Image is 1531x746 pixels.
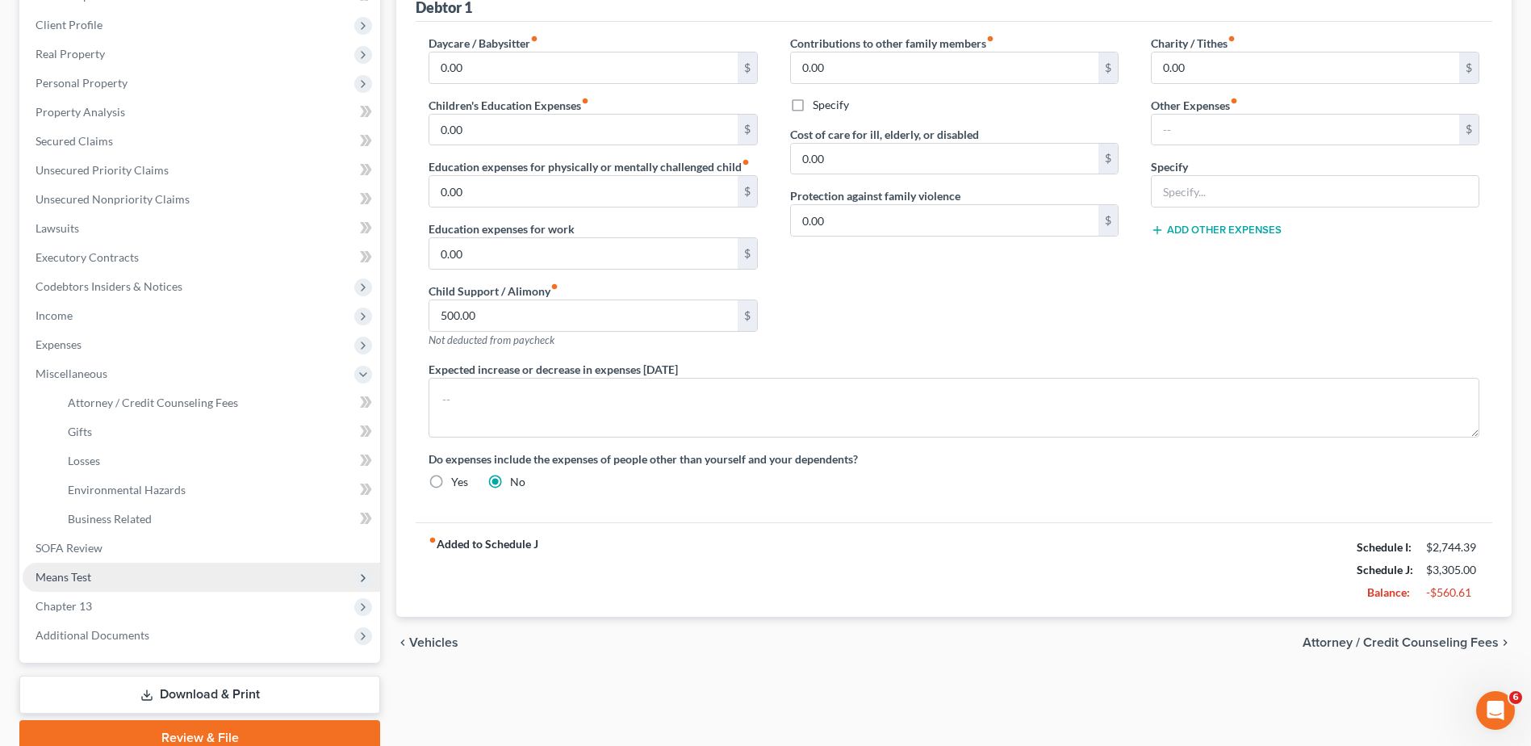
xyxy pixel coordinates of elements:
[36,541,102,555] span: SOFA Review
[36,221,79,235] span: Lawsuits
[36,599,92,613] span: Chapter 13
[1151,97,1238,114] label: Other Expenses
[790,126,979,143] label: Cost of care for ill, elderly, or disabled
[581,97,589,105] i: fiber_manual_record
[429,300,737,331] input: --
[429,536,437,544] i: fiber_manual_record
[396,636,409,649] i: chevron_left
[429,333,554,346] span: Not deducted from paycheck
[36,134,113,148] span: Secured Claims
[409,636,458,649] span: Vehicles
[36,279,182,293] span: Codebtors Insiders & Notices
[1357,540,1412,554] strong: Schedule I:
[1151,35,1236,52] label: Charity / Tithes
[1367,585,1410,599] strong: Balance:
[429,176,737,207] input: --
[1152,176,1479,207] input: Specify...
[36,628,149,642] span: Additional Documents
[791,52,1098,83] input: --
[1509,691,1522,704] span: 6
[68,483,186,497] span: Environmental Hazards
[55,476,380,505] a: Environmental Hazards
[36,308,73,322] span: Income
[19,676,380,714] a: Download & Print
[429,35,538,52] label: Daycare / Babysitter
[791,205,1098,236] input: --
[1151,224,1282,237] button: Add Other Expenses
[36,250,139,264] span: Executory Contracts
[23,185,380,214] a: Unsecured Nonpriority Claims
[55,446,380,476] a: Losses
[429,220,575,237] label: Education expenses for work
[1098,52,1118,83] div: $
[1426,562,1479,578] div: $3,305.00
[1459,52,1479,83] div: $
[68,396,238,409] span: Attorney / Credit Counseling Fees
[1357,563,1413,576] strong: Schedule J:
[1152,115,1459,145] input: --
[790,35,994,52] label: Contributions to other family members
[36,337,82,351] span: Expenses
[1228,35,1236,43] i: fiber_manual_record
[68,454,100,467] span: Losses
[36,105,125,119] span: Property Analysis
[23,243,380,272] a: Executory Contracts
[550,283,558,291] i: fiber_manual_record
[36,76,128,90] span: Personal Property
[813,97,849,113] label: Specify
[429,451,1479,467] label: Do expenses include the expenses of people other than yourself and your dependents?
[23,156,380,185] a: Unsecured Priority Claims
[396,636,458,649] button: chevron_left Vehicles
[55,388,380,417] a: Attorney / Credit Counseling Fees
[36,570,91,584] span: Means Test
[451,474,468,490] label: Yes
[429,158,750,175] label: Education expenses for physically or mentally challenged child
[1230,97,1238,105] i: fiber_manual_record
[429,361,678,378] label: Expected increase or decrease in expenses [DATE]
[1152,52,1459,83] input: --
[68,512,152,526] span: Business Related
[429,238,737,269] input: --
[36,163,169,177] span: Unsecured Priority Claims
[738,176,757,207] div: $
[55,417,380,446] a: Gifts
[1303,636,1499,649] span: Attorney / Credit Counseling Fees
[742,158,750,166] i: fiber_manual_record
[36,367,107,380] span: Miscellaneous
[36,47,105,61] span: Real Property
[986,35,994,43] i: fiber_manual_record
[36,18,102,31] span: Client Profile
[738,52,757,83] div: $
[23,127,380,156] a: Secured Claims
[23,98,380,127] a: Property Analysis
[1476,691,1515,730] iframe: Intercom live chat
[23,214,380,243] a: Lawsuits
[510,474,525,490] label: No
[36,192,190,206] span: Unsecured Nonpriority Claims
[738,115,757,145] div: $
[1459,115,1479,145] div: $
[791,144,1098,174] input: --
[68,425,92,438] span: Gifts
[429,115,737,145] input: --
[429,97,589,114] label: Children's Education Expenses
[1303,636,1512,649] button: Attorney / Credit Counseling Fees chevron_right
[1426,539,1479,555] div: $2,744.39
[23,534,380,563] a: SOFA Review
[1098,205,1118,236] div: $
[429,536,538,604] strong: Added to Schedule J
[738,300,757,331] div: $
[55,505,380,534] a: Business Related
[1098,144,1118,174] div: $
[1426,585,1479,601] div: -$560.61
[429,52,737,83] input: --
[429,283,558,300] label: Child Support / Alimony
[790,187,960,204] label: Protection against family violence
[530,35,538,43] i: fiber_manual_record
[738,238,757,269] div: $
[1151,158,1188,175] label: Specify
[1499,636,1512,649] i: chevron_right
